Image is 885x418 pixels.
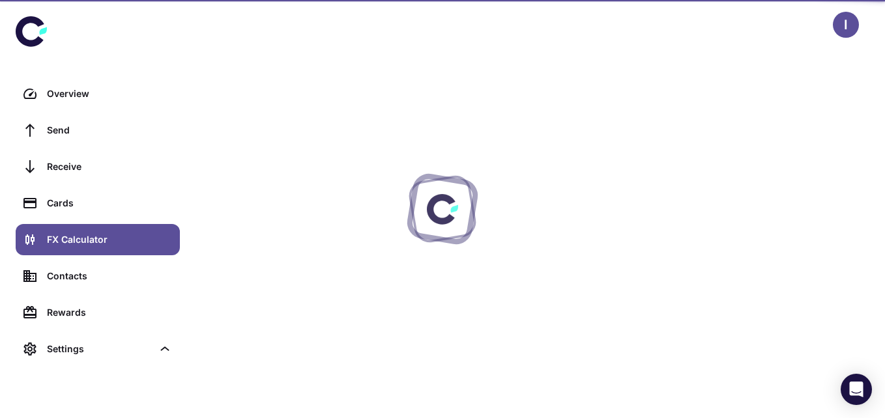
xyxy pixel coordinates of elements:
a: Rewards [16,297,180,328]
div: Settings [47,342,152,356]
a: Cards [16,188,180,219]
button: I [833,12,859,38]
div: Settings [16,333,180,365]
a: Send [16,115,180,146]
div: Receive [47,160,172,174]
div: Cards [47,196,172,210]
a: FX Calculator [16,224,180,255]
div: Overview [47,87,172,101]
a: Overview [16,78,180,109]
a: Receive [16,151,180,182]
div: Rewards [47,305,172,320]
div: Contacts [47,269,172,283]
div: FX Calculator [47,232,172,247]
a: Contacts [16,260,180,292]
div: Send [47,123,172,137]
div: Open Intercom Messenger [841,374,872,405]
